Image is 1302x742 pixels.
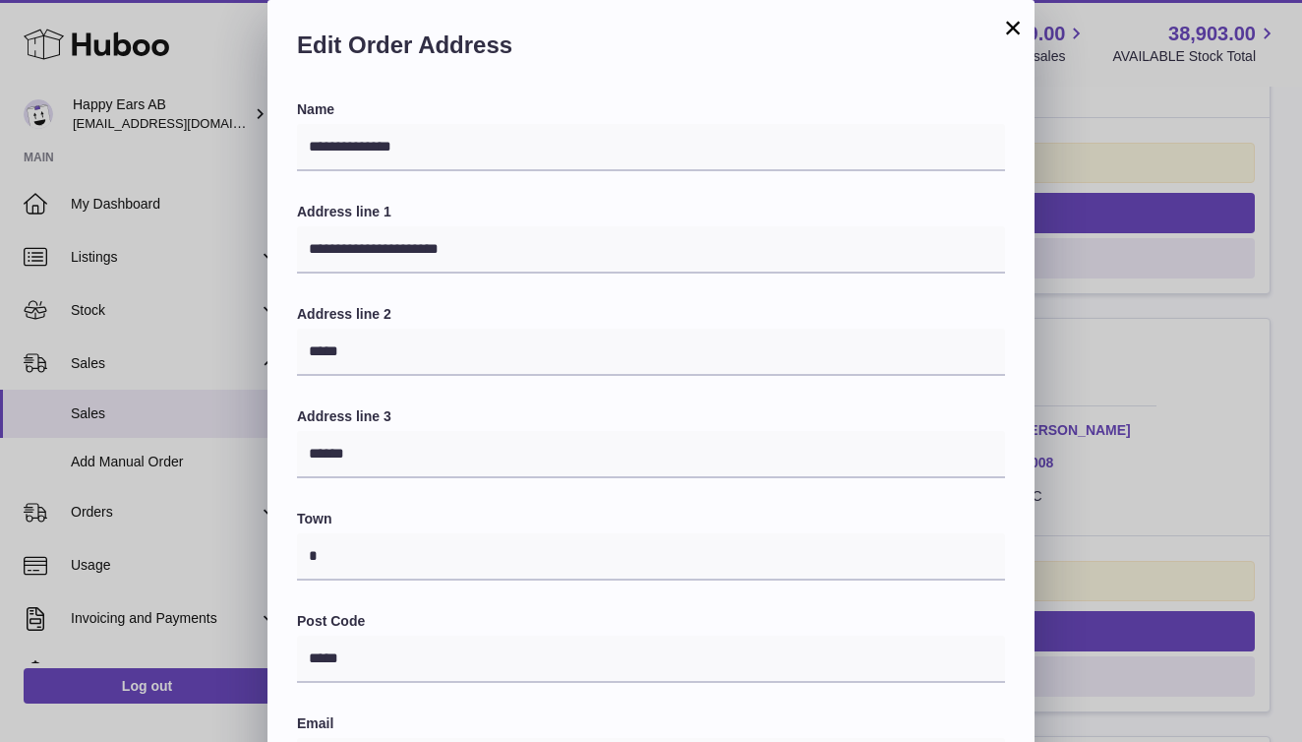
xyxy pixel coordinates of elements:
label: Email [297,714,1005,733]
button: × [1001,16,1025,39]
label: Address line 1 [297,203,1005,221]
label: Name [297,100,1005,119]
label: Post Code [297,612,1005,631]
label: Town [297,510,1005,528]
label: Address line 3 [297,407,1005,426]
h2: Edit Order Address [297,30,1005,71]
label: Address line 2 [297,305,1005,324]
